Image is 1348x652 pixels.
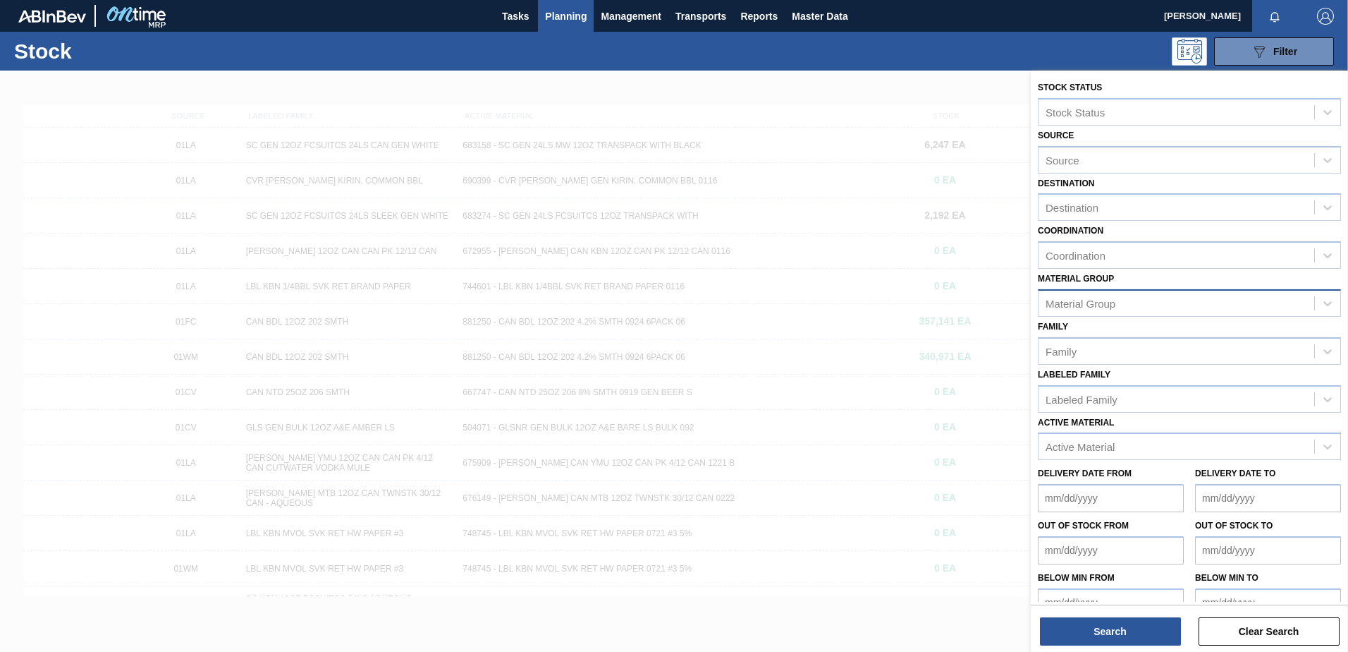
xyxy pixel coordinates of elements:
label: Delivery Date from [1038,469,1132,478]
span: Filter [1273,46,1297,57]
label: Material Group [1038,274,1114,284]
label: Labeled Family [1038,370,1110,380]
input: mm/dd/yyyy [1038,536,1184,565]
div: Destination [1046,202,1098,214]
div: Stock Status [1046,106,1105,118]
label: Below Min from [1038,573,1115,583]
label: Coordination [1038,226,1103,236]
div: Active Material [1046,441,1115,453]
span: Tasks [500,8,531,25]
label: Below Min to [1195,573,1258,583]
img: Logout [1317,8,1334,25]
label: Family [1038,322,1068,332]
span: Transports [675,8,726,25]
img: TNhmsLtSVTkK8tSr43FrP2fwEKptu5GPRR3wAAAABJRU5ErkJggg== [18,10,86,23]
input: mm/dd/yyyy [1195,588,1341,617]
span: Master Data [792,8,847,25]
input: mm/dd/yyyy [1038,588,1184,617]
input: mm/dd/yyyy [1195,536,1341,565]
span: Planning [545,8,587,25]
h1: Stock [14,43,225,59]
div: Coordination [1046,250,1105,262]
div: Source [1046,154,1079,166]
label: Destination [1038,179,1094,188]
div: Family [1046,345,1077,357]
input: mm/dd/yyyy [1038,484,1184,512]
label: Out of Stock from [1038,521,1129,531]
span: Reports [740,8,778,25]
label: Active Material [1038,418,1114,428]
div: Programming: no user selected [1172,37,1207,66]
div: Material Group [1046,297,1115,309]
label: Delivery Date to [1195,469,1275,478]
button: Notifications [1252,6,1297,26]
label: Source [1038,131,1074,140]
div: Labeled Family [1046,393,1117,405]
label: Stock Status [1038,83,1102,92]
input: mm/dd/yyyy [1195,484,1341,512]
label: Out of Stock to [1195,521,1273,531]
button: Filter [1214,37,1334,66]
span: Management [601,8,661,25]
